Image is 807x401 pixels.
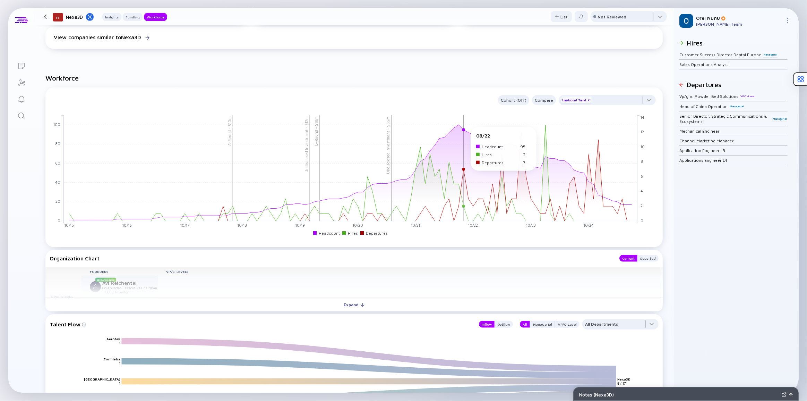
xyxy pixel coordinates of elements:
[498,95,529,105] button: Cohort (Off)
[8,107,34,124] a: Search
[679,114,788,124] div: Senior Director, Strategic Communications & Ecosystems
[340,299,369,310] div: Expand
[122,223,132,227] tspan: 10/16
[520,321,530,328] button: All
[479,321,495,328] button: Inflow
[53,13,63,22] div: 17
[641,130,644,134] tspan: 12
[772,116,788,122] div: Managerial
[526,223,536,227] tspan: 10/23
[495,321,513,328] button: Outflow
[679,62,788,67] div: Sales Operations Analyst
[641,159,643,164] tspan: 8
[104,357,120,361] text: Formlabs
[8,90,34,107] a: Reminders
[641,174,643,178] tspan: 6
[729,103,745,109] div: Managerial
[530,321,555,328] button: Managerial
[50,319,472,329] div: Talent Flow
[641,115,644,119] tspan: 14
[679,14,693,28] img: Orel Profile Picture
[144,13,167,21] button: Workforce
[551,11,572,22] button: List
[123,13,143,21] button: Funding
[679,39,793,47] h2: Hires
[619,381,627,385] text: 5 / 17
[532,95,556,105] button: Compare
[123,14,143,20] div: Funding
[619,377,632,381] text: Nexa3D
[106,337,120,341] text: Aerotek
[102,13,121,21] button: Insights
[782,392,787,397] img: Expand Notes
[8,57,34,74] a: Lists
[45,298,663,311] button: Expand
[54,122,61,127] tspan: 100
[469,223,478,227] tspan: 10/22
[119,361,120,365] text: 1
[641,189,643,193] tspan: 4
[238,223,247,227] tspan: 10/18
[740,93,755,99] div: VP/C-Level
[56,199,61,203] tspan: 20
[696,15,782,21] div: Orel Nunu
[587,98,591,102] div: x
[555,321,580,328] button: VP/C-Level
[54,34,141,40] div: View companies similar to Nexa3D
[763,52,778,57] div: Managerial
[679,138,788,143] div: Channel Marketing Manager
[679,103,788,109] div: Head of China Operation
[84,377,120,381] text: [GEOGRAPHIC_DATA]
[45,74,663,82] h2: Workforce
[65,223,74,227] tspan: 10/15
[679,128,788,134] div: Mechanical Engineer
[66,12,94,21] div: Nexa3D
[411,223,420,227] tspan: 10/21
[180,223,189,227] tspan: 10/17
[637,255,659,262] button: Departed
[295,223,305,227] tspan: 10/19
[641,203,643,208] tspan: 2
[498,96,529,104] div: Cohort (Off)
[679,148,788,153] div: Application Engineer L3
[584,223,594,227] tspan: 10/24
[532,96,556,104] div: Compare
[8,74,34,90] a: Investor Map
[55,161,61,165] tspan: 60
[353,223,363,227] tspan: 10/20
[58,218,61,223] tspan: 0
[679,158,788,163] div: Applications Engineer L4
[598,14,626,19] div: Not Reviewed
[561,97,592,103] div: Headcount Trend
[641,144,645,149] tspan: 10
[641,218,643,223] tspan: 0
[789,393,793,396] img: Open Notes
[119,341,120,345] text: 1
[119,381,120,385] text: 1
[579,392,779,398] div: Notes ( Nexa3D )
[679,52,788,57] div: Customer Success Director Dental Europe
[679,93,788,99] div: Vp/gm, Powder Bed Solutions
[144,14,167,20] div: Workforce
[55,180,61,184] tspan: 40
[785,18,790,23] img: Menu
[619,255,637,262] button: Current
[679,81,793,89] h2: Departures
[55,141,61,146] tspan: 80
[102,14,121,20] div: Insights
[50,255,612,262] div: Organization Chart
[696,22,782,27] div: [PERSON_NAME] Team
